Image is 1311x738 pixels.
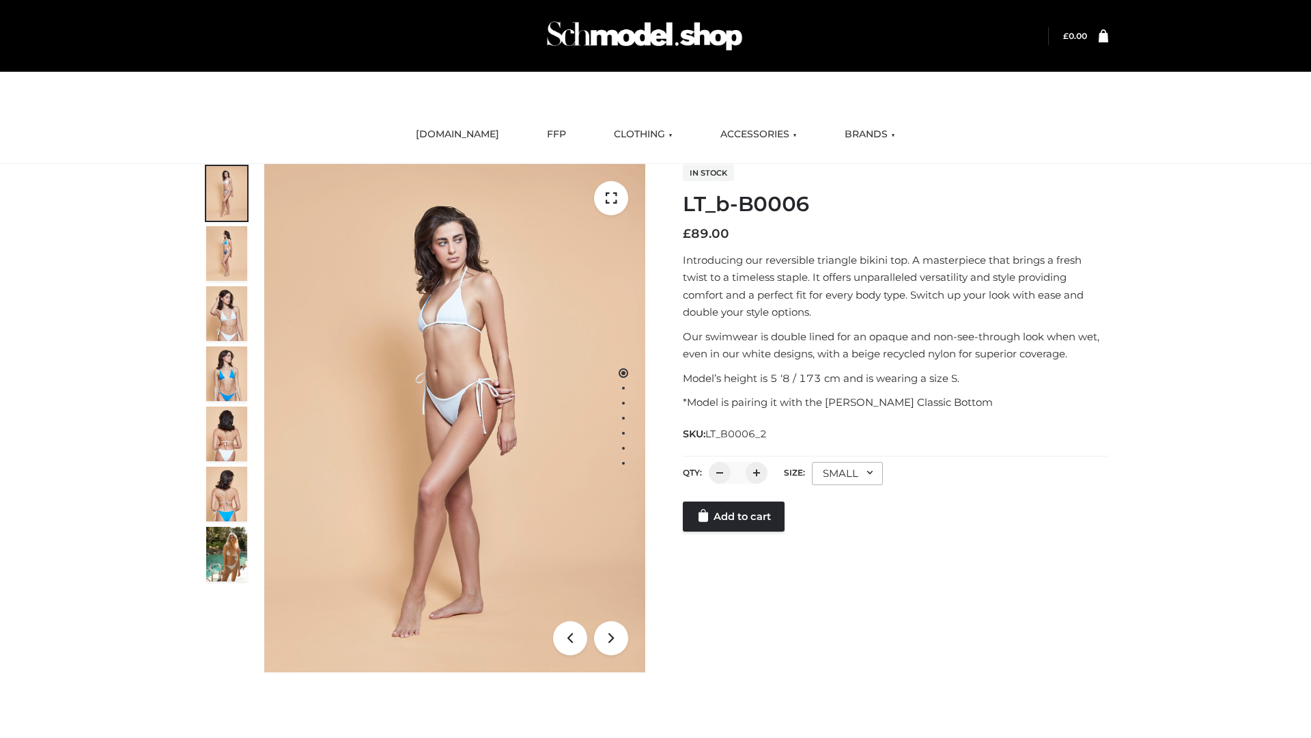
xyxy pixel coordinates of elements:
[683,394,1108,411] p: *Model is pairing it with the [PERSON_NAME] Classic Bottom
[683,226,729,241] bdi: 89.00
[537,120,576,150] a: FFP
[812,462,883,485] div: SMALL
[834,120,905,150] a: BRANDS
[1063,31,1069,41] span: £
[683,370,1108,387] p: Model’s height is 5 ‘8 / 173 cm and is wearing a size S.
[683,226,691,241] span: £
[683,192,1108,217] h1: LT_b-B0006
[683,467,702,478] label: QTY:
[683,251,1108,321] p: Introducing our reversible triangle bikini top. A masterpiece that brings a fresh twist to a time...
[206,226,247,281] img: ArielClassicBikiniTop_CloudNine_AzureSky_OW114ECO_2-scaled.jpg
[206,527,247,582] img: Arieltop_CloudNine_AzureSky2.jpg
[206,467,247,521] img: ArielClassicBikiniTop_CloudNine_AzureSky_OW114ECO_8-scaled.jpg
[705,428,767,440] span: LT_B0006_2
[264,164,645,672] img: LT_b-B0006
[683,502,785,532] a: Add to cart
[206,346,247,401] img: ArielClassicBikiniTop_CloudNine_AzureSky_OW114ECO_4-scaled.jpg
[604,120,683,150] a: CLOTHING
[406,120,509,150] a: [DOMAIN_NAME]
[784,467,805,478] label: Size:
[683,426,768,442] span: SKU:
[1063,31,1087,41] a: £0.00
[206,166,247,221] img: ArielClassicBikiniTop_CloudNine_AzureSky_OW114ECO_1-scaled.jpg
[710,120,807,150] a: ACCESSORIES
[1063,31,1087,41] bdi: 0.00
[542,9,747,63] img: Schmodel Admin 964
[683,165,734,181] span: In stock
[206,407,247,461] img: ArielClassicBikiniTop_CloudNine_AzureSky_OW114ECO_7-scaled.jpg
[206,286,247,341] img: ArielClassicBikiniTop_CloudNine_AzureSky_OW114ECO_3-scaled.jpg
[683,328,1108,363] p: Our swimwear is double lined for an opaque and non-see-through look when wet, even in our white d...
